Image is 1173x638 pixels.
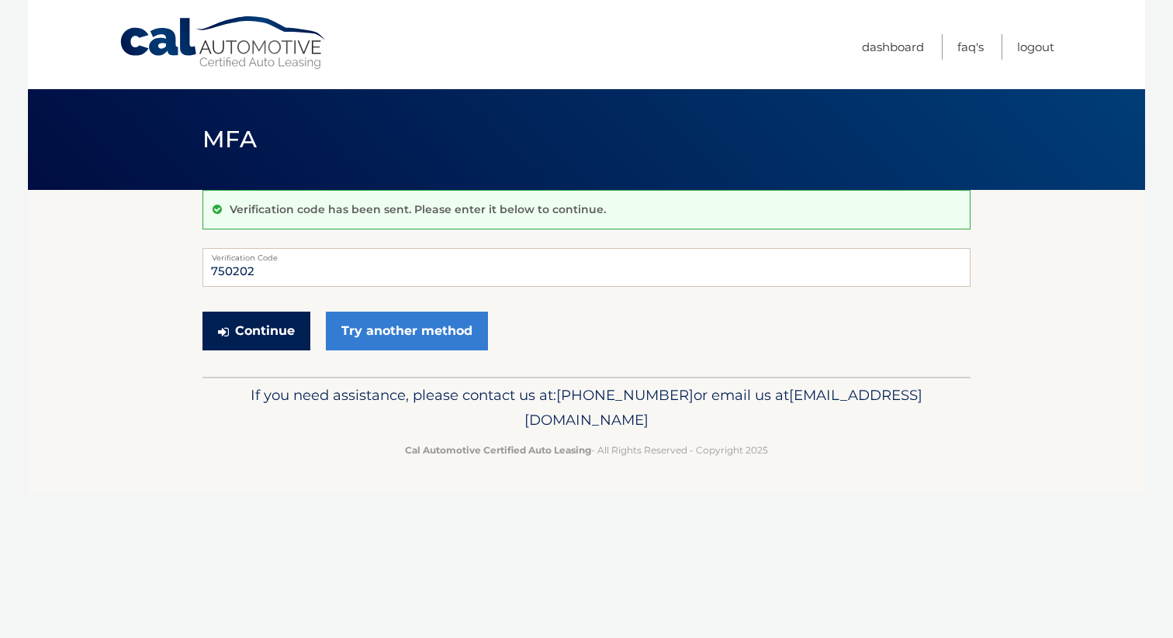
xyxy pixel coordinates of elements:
span: [PHONE_NUMBER] [556,386,694,404]
input: Verification Code [202,248,971,287]
a: Try another method [326,312,488,350]
a: Logout [1017,34,1054,60]
a: Dashboard [862,34,924,60]
p: Verification code has been sent. Please enter it below to continue. [230,202,606,216]
span: MFA [202,125,257,153]
p: - All Rights Reserved - Copyright 2025 [213,442,960,458]
label: Verification Code [202,248,971,260]
a: Cal Automotive [119,16,328,71]
a: FAQ's [957,34,984,60]
strong: Cal Automotive Certified Auto Leasing [405,444,591,456]
button: Continue [202,312,310,350]
span: [EMAIL_ADDRESS][DOMAIN_NAME] [524,386,922,429]
p: If you need assistance, please contact us at: or email us at [213,383,960,433]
